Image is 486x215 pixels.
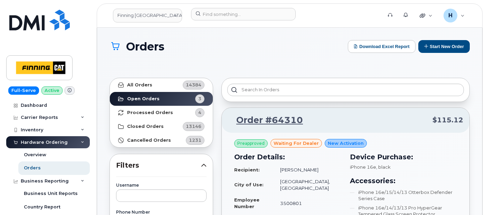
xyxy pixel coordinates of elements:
[126,40,164,53] span: Orders
[127,138,171,143] strong: Cancelled Orders
[110,120,213,133] a: Closed Orders13146
[110,92,213,106] a: Open Orders3
[432,115,463,125] span: $115.12
[234,182,264,187] strong: City of Use:
[186,123,201,130] span: 13146
[376,164,391,170] span: , black
[110,78,213,92] a: All Orders14384
[189,137,201,143] span: 1231
[234,152,342,162] h3: Order Details:
[198,95,201,102] span: 3
[237,140,265,147] span: Preapproved
[418,40,470,53] button: Start New Order
[110,106,213,120] a: Processed Orders4
[116,160,201,170] span: Filters
[234,167,260,172] strong: Recipient:
[350,152,457,162] h3: Device Purchase:
[328,140,364,147] span: New Activation
[110,133,213,147] a: Cancelled Orders1231
[127,82,152,88] strong: All Orders
[198,109,201,116] span: 4
[350,164,376,170] span: iPhone 16e
[348,40,416,53] button: Download Excel Report
[127,96,160,102] strong: Open Orders
[274,140,319,147] span: waiting for dealer
[274,176,342,194] td: [GEOGRAPHIC_DATA], [GEOGRAPHIC_DATA]
[350,176,457,186] h3: Accessories:
[186,82,201,88] span: 14384
[127,124,164,129] strong: Closed Orders
[116,210,207,214] label: Phone Number
[234,197,259,209] strong: Employee Number
[274,194,342,212] td: 3500801
[227,84,464,96] input: Search in orders
[116,183,207,187] label: Username
[228,114,303,127] a: Order #64310
[274,164,342,176] td: [PERSON_NAME]
[127,110,173,115] strong: Processed Orders
[350,189,457,202] li: iPhone 16e/15/14/13 Otterbox Defender Series Case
